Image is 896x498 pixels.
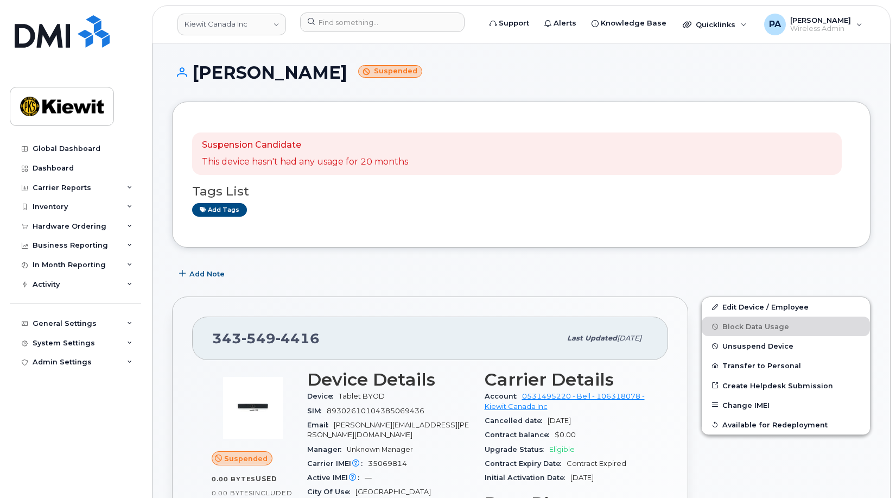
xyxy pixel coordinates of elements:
a: 0531495220 - Bell - 106318078 - Kiewit Canada Inc [485,392,645,410]
img: image20231002-3703462-1s4awac.jpeg [220,375,285,440]
button: Transfer to Personal [702,356,870,375]
button: Block Data Usage [702,317,870,336]
span: Last updated [567,334,617,342]
button: Change IMEI [702,395,870,415]
button: Available for Redeployment [702,415,870,434]
span: Contract balance [485,431,555,439]
a: Add tags [192,203,247,217]
span: Active IMEI [307,474,365,482]
a: Edit Device / Employee [702,297,870,317]
span: 4416 [276,330,320,346]
h1: [PERSON_NAME] [172,63,870,82]
span: City Of Use [307,488,355,496]
span: 0.00 Bytes [212,475,256,483]
span: [GEOGRAPHIC_DATA] [355,488,431,496]
span: Eligible [549,445,575,453]
span: 89302610104385069436 [327,407,424,415]
span: 343 [212,330,320,346]
span: Unknown Manager [347,445,413,453]
span: 549 [242,330,276,346]
span: Upgrade Status [485,445,549,453]
span: Tablet BYOD [339,392,385,400]
span: [DATE] [617,334,641,342]
span: Carrier IMEI [307,459,368,468]
h3: Tags List [192,185,850,198]
span: [DATE] [570,474,594,482]
span: SIM [307,407,327,415]
span: used [256,475,277,483]
span: Account [485,392,522,400]
span: [PERSON_NAME][EMAIL_ADDRESS][PERSON_NAME][DOMAIN_NAME] [307,421,469,439]
span: Email [307,421,334,429]
span: 35069814 [368,459,407,468]
p: Suspension Candidate [202,139,408,152]
h3: Carrier Details [485,370,649,389]
span: Contract Expired [567,459,626,468]
span: Manager [307,445,347,453]
small: Suspended [358,65,422,78]
span: — [365,474,372,482]
span: Contract Expiry Date [485,459,567,468]
span: Cancelled date [485,417,548,425]
span: [DATE] [548,417,571,425]
span: 0.00 Bytes [212,489,253,497]
span: Available for Redeployment [722,420,828,428]
button: Unsuspend Device [702,336,870,356]
h3: Device Details [307,370,472,389]
span: Suspended [224,453,268,464]
span: Device [307,392,339,400]
iframe: Messenger Launcher [849,451,888,490]
span: Initial Activation Date [485,474,570,482]
span: $0.00 [555,431,576,439]
span: Unsuspend Device [722,342,793,350]
a: Create Helpdesk Submission [702,376,870,395]
button: Add Note [172,264,234,283]
span: Add Note [189,269,225,279]
p: This device hasn't had any usage for 20 months [202,156,408,168]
